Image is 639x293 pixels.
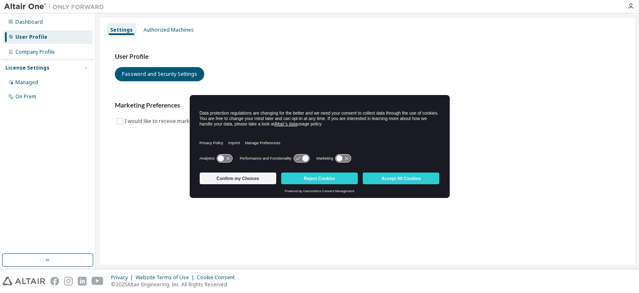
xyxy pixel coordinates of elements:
[136,274,197,281] div: Website Terms of Use
[15,49,55,55] div: Company Profile
[111,281,240,288] p: © 2025 Altair Engineering, Inc. All Rights Reserved.
[50,277,59,285] img: facebook.svg
[78,277,87,285] img: linkedin.svg
[15,93,36,100] div: On Prem
[15,19,43,25] div: Dashboard
[144,27,194,33] div: Authorized Machines
[125,116,247,126] label: I would like to receive marketing emails from Altair
[115,101,620,110] h3: Marketing Preferences
[115,53,620,61] h3: User Profile
[197,274,240,281] div: Cookie Consent
[111,274,136,281] div: Privacy
[15,34,47,40] div: User Profile
[64,277,73,285] img: instagram.svg
[5,65,50,71] div: License Settings
[92,277,104,285] img: youtube.svg
[2,277,45,285] img: altair_logo.svg
[15,79,38,86] div: Managed
[115,67,204,81] button: Password and Security Settings
[110,27,133,33] div: Settings
[4,3,108,11] img: Altair One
